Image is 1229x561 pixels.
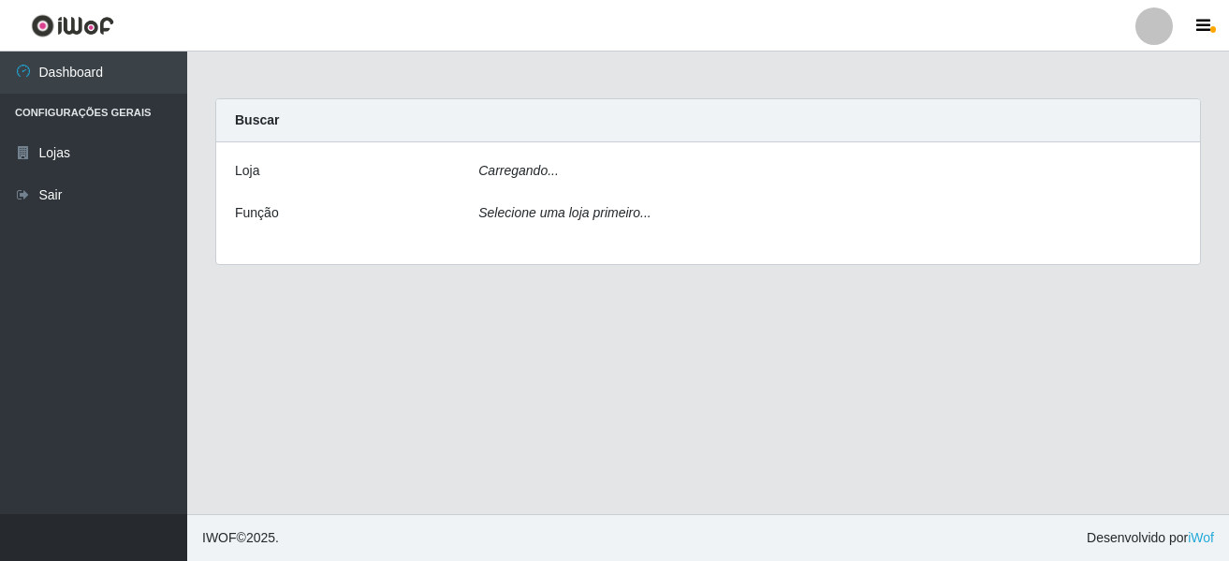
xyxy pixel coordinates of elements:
i: Selecione uma loja primeiro... [478,205,651,220]
span: IWOF [202,530,237,545]
i: Carregando... [478,163,559,178]
strong: Buscar [235,112,279,127]
label: Função [235,203,279,223]
a: iWof [1188,530,1214,545]
img: CoreUI Logo [31,14,114,37]
span: © 2025 . [202,528,279,548]
span: Desenvolvido por [1087,528,1214,548]
label: Loja [235,161,259,181]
